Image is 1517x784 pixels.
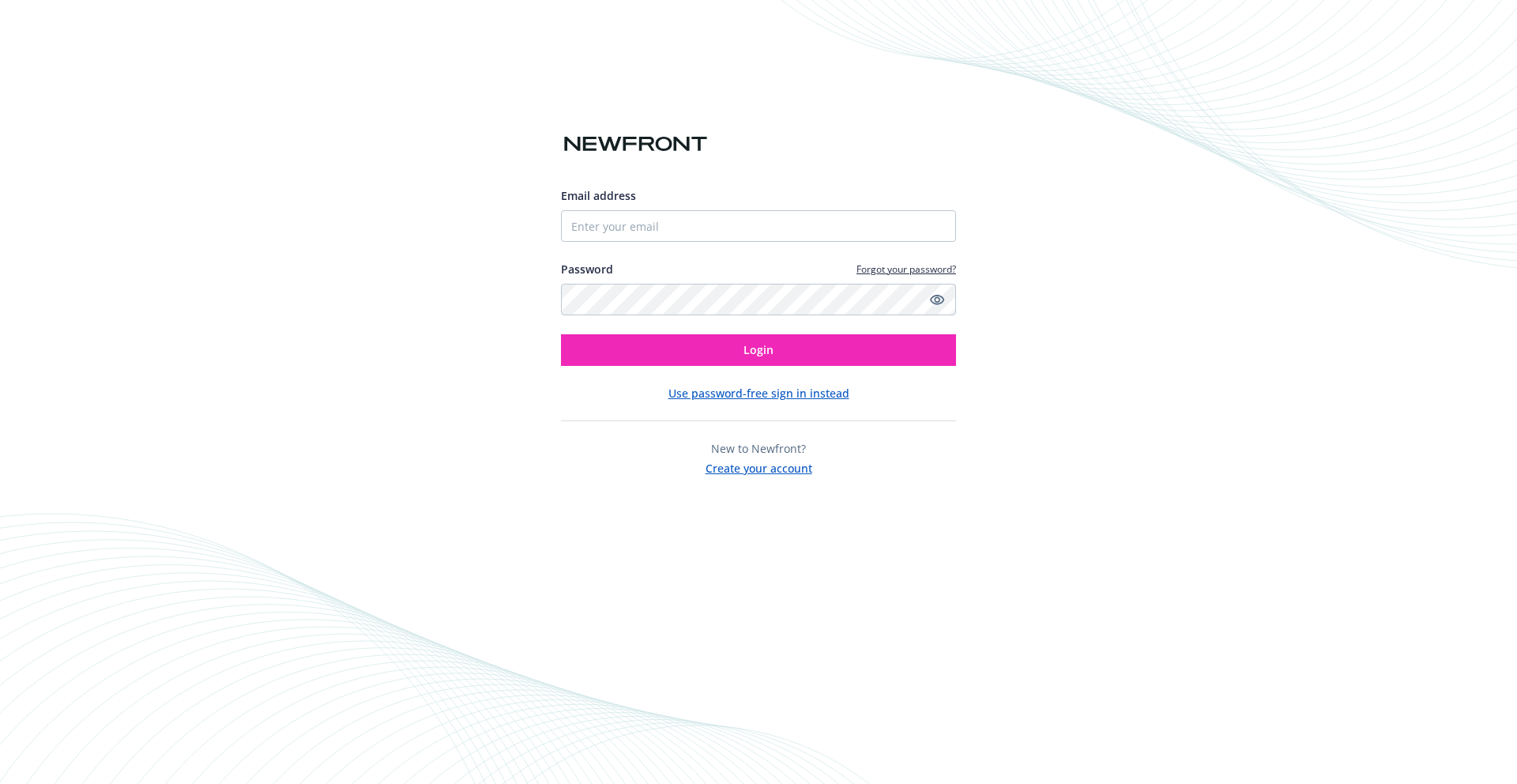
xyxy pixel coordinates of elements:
[561,130,710,158] img: Newfront logo
[561,210,956,242] input: Enter your email
[706,457,812,477] button: Create your account
[561,284,956,315] input: Enter your password
[561,334,956,366] button: Login
[668,385,849,401] button: Use password-free sign in instead
[561,188,636,203] span: Email address
[561,261,613,277] label: Password
[711,441,806,456] span: New to Newfront?
[928,290,947,309] a: Show password
[743,342,774,357] span: Login
[856,262,956,276] a: Forgot your password?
